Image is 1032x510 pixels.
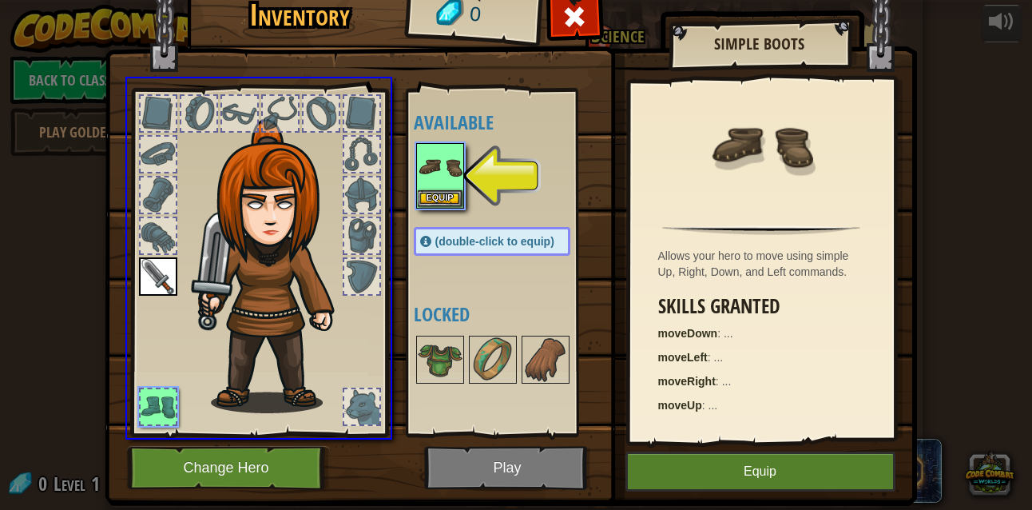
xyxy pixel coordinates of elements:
[658,351,708,364] strong: moveLeft
[127,446,330,490] button: Change Hero
[414,304,602,325] h4: Locked
[414,112,602,133] h4: Available
[709,94,813,197] img: portrait.png
[418,190,462,207] button: Equip
[717,327,724,340] span: :
[191,119,363,413] img: hair_f2.png
[714,351,724,364] span: ...
[708,351,714,364] span: :
[658,399,702,412] strong: moveUp
[523,337,568,382] img: portrait.png
[685,35,835,53] h2: Simple Boots
[724,327,733,340] span: ...
[702,399,709,412] span: :
[709,399,718,412] span: ...
[470,337,515,382] img: portrait.png
[139,257,177,296] img: portrait.png
[658,327,718,340] strong: moveDown
[658,375,716,388] strong: moveRight
[722,375,732,388] span: ...
[658,248,873,280] div: Allows your hero to move using simple Up, Right, Down, and Left commands.
[435,235,554,248] span: (double-click to equip)
[658,296,873,317] h3: Skills Granted
[418,337,462,382] img: portrait.png
[418,145,462,189] img: portrait.png
[662,225,859,235] img: hr.png
[716,375,722,388] span: :
[625,452,895,492] button: Equip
